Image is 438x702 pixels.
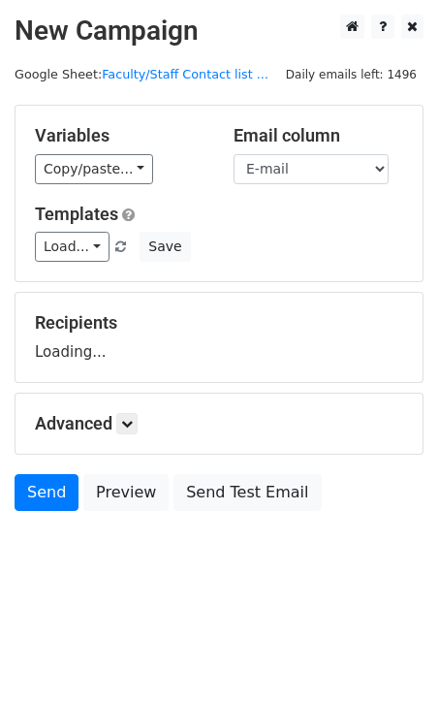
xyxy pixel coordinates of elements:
span: Daily emails left: 1496 [279,64,423,85]
a: Faculty/Staff Contact list ... [102,67,268,81]
a: Preview [83,474,169,511]
div: Loading... [35,312,403,363]
a: Send [15,474,78,511]
a: Daily emails left: 1496 [279,67,423,81]
a: Templates [35,204,118,224]
button: Save [140,232,190,262]
a: Send Test Email [173,474,321,511]
h5: Variables [35,125,204,146]
small: Google Sheet: [15,67,268,81]
a: Load... [35,232,109,262]
h5: Email column [234,125,403,146]
a: Copy/paste... [35,154,153,184]
h5: Advanced [35,413,403,434]
h2: New Campaign [15,15,423,48]
h5: Recipients [35,312,403,334]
